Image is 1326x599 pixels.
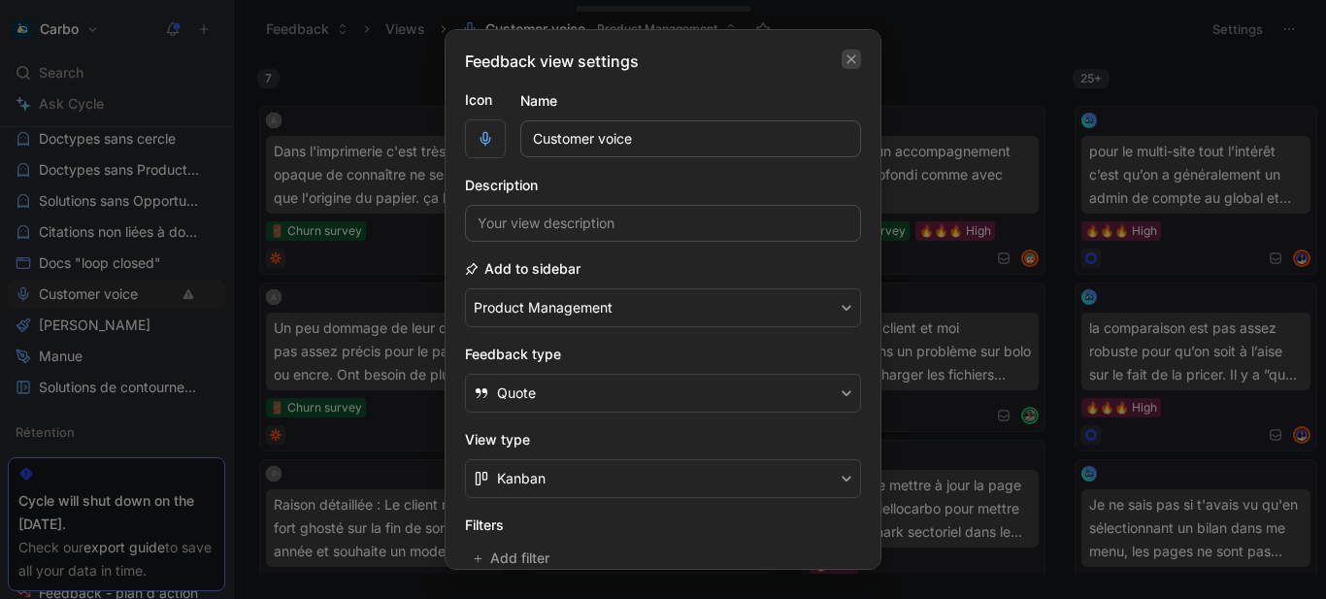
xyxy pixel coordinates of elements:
[465,459,861,498] button: Kanban
[465,514,861,537] h2: Filters
[465,374,861,413] button: Quote
[490,547,551,570] span: Add filter
[465,288,861,327] button: Product Management
[465,50,639,73] h2: Feedback view settings
[520,89,557,113] h2: Name
[520,120,861,157] input: Your view name
[465,174,538,197] h2: Description
[465,545,560,572] button: Add filter
[465,257,580,281] h2: Add to sidebar
[465,205,861,242] input: Your view description
[465,88,506,112] label: Icon
[465,428,861,451] h2: View type
[497,382,536,405] span: Quote
[465,343,861,366] h2: Feedback type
